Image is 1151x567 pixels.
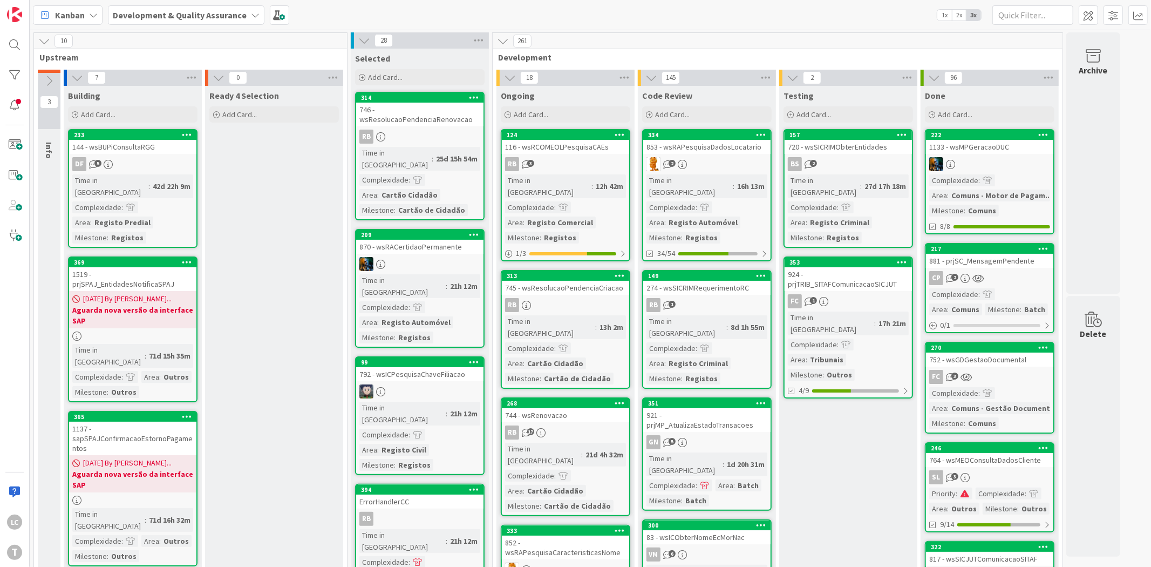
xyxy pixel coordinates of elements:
[931,131,1053,139] div: 222
[929,205,964,217] div: Milestone
[788,339,837,350] div: Complexidade
[527,428,534,435] span: 17
[514,110,548,119] span: Add Card...
[646,453,723,476] div: Time in [GEOGRAPHIC_DATA]
[785,258,912,267] div: 353
[929,174,978,186] div: Complexidade
[516,248,526,259] span: 1 / 3
[597,321,626,333] div: 13h 2m
[501,270,630,389] a: 313745 - wsResolucaoPendenciaCriacaoRBTime in [GEOGRAPHIC_DATA]:13h 2mComplexidade:Area:Cartão Ci...
[926,130,1053,154] div: 2221133 - wsMPGeracaoDUC
[593,180,626,192] div: 12h 42m
[377,316,379,328] span: :
[359,189,377,201] div: Area
[862,180,909,192] div: 27d 17h 18m
[788,217,806,228] div: Area
[785,130,912,140] div: 157
[394,332,396,343] span: :
[655,110,690,119] span: Add Card...
[985,303,1020,315] div: Milestone
[502,130,629,154] div: 124116 - wsRCOMEOLPesquisaCAEs
[949,303,982,315] div: Comuns
[359,174,408,186] div: Complexidade
[72,371,121,383] div: Complexidade
[643,271,771,281] div: 149
[141,371,159,383] div: Area
[643,399,771,408] div: 351
[359,459,394,471] div: Milestone
[788,157,802,171] div: BS
[648,400,771,407] div: 351
[377,444,379,456] span: :
[724,458,767,470] div: 1d 20h 31m
[874,318,876,329] span: :
[7,7,22,22] img: Visit kanbanzone.com
[507,272,629,280] div: 313
[90,217,92,228] span: :
[925,243,1054,333] a: 217881 - prjSC_MensagemPendenteCPComplexidade:Area:ComunsMilestone:Batch0/1
[926,453,1053,467] div: 764 - wsMEOConsultaDadosCliente
[396,332,433,343] div: Registos
[643,130,771,154] div: 334853 - wsRAPesquisaDadosLocatario
[926,443,1053,453] div: 246
[788,312,874,335] div: Time in [GEOGRAPHIC_DATA]
[527,160,534,167] span: 3
[69,267,196,291] div: 1519 - prjSPAJ_EntidadesNotificaSPAJ
[502,399,629,422] div: 268744 - wsRenovacao
[926,343,1053,353] div: 270
[505,357,523,369] div: Area
[643,408,771,432] div: 921 - prjMP_AtualizaEstadoTransacoes
[148,180,150,192] span: :
[642,270,772,389] a: 149274 - wsSICRIMRequerimentoRCRBTime in [GEOGRAPHIC_DATA]:8d 1h 55mComplexidade:Area:Registo Cri...
[525,217,596,228] div: Registo Comercial
[505,426,519,440] div: RB
[554,201,556,213] span: :
[72,305,193,326] b: Aguarda nova versão da interface SAP
[595,321,597,333] span: :
[69,258,196,291] div: 3691519 - prjSPAJ_EntidadesNotificaSPAJ
[646,157,660,171] img: RL
[359,301,408,313] div: Complexidade
[379,316,453,328] div: Registo Automóvel
[643,281,771,295] div: 274 - wsSICRIMRequerimentoRC
[69,412,196,455] div: 3651137 - sapSPAJConfirmacaoEstornoPagamentos
[359,402,446,426] div: Time in [GEOGRAPHIC_DATA]
[931,344,1053,352] div: 270
[433,153,480,165] div: 25d 15h 54m
[359,204,394,216] div: Milestone
[646,357,664,369] div: Area
[643,130,771,140] div: 334
[94,160,101,167] span: 5
[222,110,257,119] span: Add Card...
[432,153,433,165] span: :
[643,140,771,154] div: 853 - wsRAPesquisaDadosLocatario
[72,157,86,171] div: DF
[525,357,586,369] div: Cartão Cidadão
[502,271,629,281] div: 313
[69,140,196,154] div: 144 - wsBUPiConsultaRGG
[992,5,1073,25] input: Quick Filter...
[949,402,1059,414] div: Comuns - Gestão Documental
[822,232,824,244] span: :
[591,180,593,192] span: :
[978,387,980,399] span: :
[581,449,583,461] span: :
[121,201,123,213] span: :
[964,417,965,429] span: :
[505,201,554,213] div: Complexidade
[505,443,581,467] div: Time in [GEOGRAPHIC_DATA]
[502,298,629,312] div: RB
[502,271,629,295] div: 313745 - wsResolucaoPendenciaCriacao
[929,303,947,315] div: Area
[940,221,950,232] span: 8/8
[664,357,666,369] span: :
[507,131,629,139] div: 124
[785,294,912,308] div: FC
[379,189,440,201] div: Cartão Cidadão
[356,384,483,399] div: LS
[799,385,809,396] span: 4/9
[965,417,999,429] div: Comuns
[359,130,373,144] div: RB
[355,229,485,348] a: 209870 - wsRACertidaoPermanenteJCTime in [GEOGRAPHIC_DATA]:21h 12mComplexidade:Area:Registo Autom...
[159,371,161,383] span: :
